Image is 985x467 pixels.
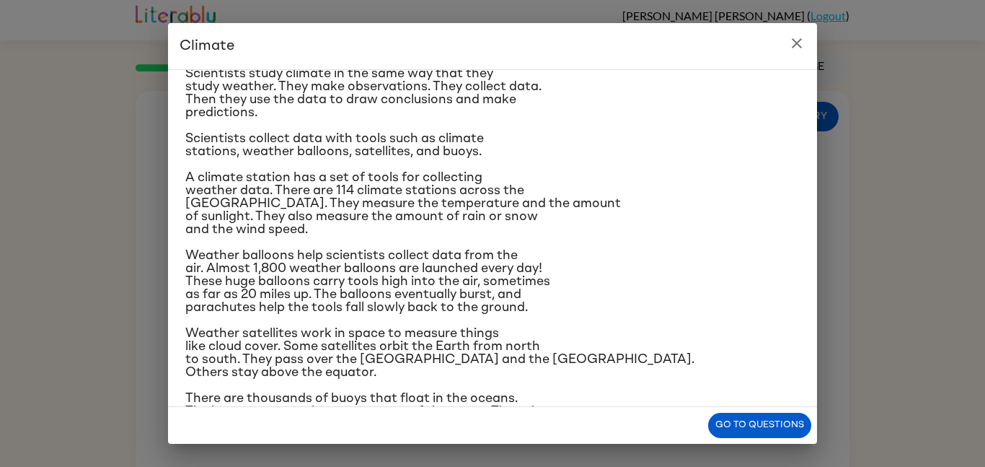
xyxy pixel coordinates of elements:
span: There are thousands of buoys that float in the oceans. The buoys measure the temperature of the w... [185,392,549,431]
span: Weather satellites work in space to measure things like cloud cover. Some satellites orbit the Ea... [185,327,694,379]
span: Scientists study climate in the same way that they study weather. They make observations. They co... [185,67,542,119]
span: Scientists collect data with tools such as climate stations, weather balloons, satellites, and bu... [185,132,484,158]
h2: Climate [168,23,817,69]
span: A climate station has a set of tools for collecting weather data. There are 114 climate stations ... [185,171,621,236]
span: Weather balloons help scientists collect data from the air. Almost 1,800 weather balloons are lau... [185,249,550,314]
button: close [782,29,811,58]
button: Go to questions [708,413,811,438]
